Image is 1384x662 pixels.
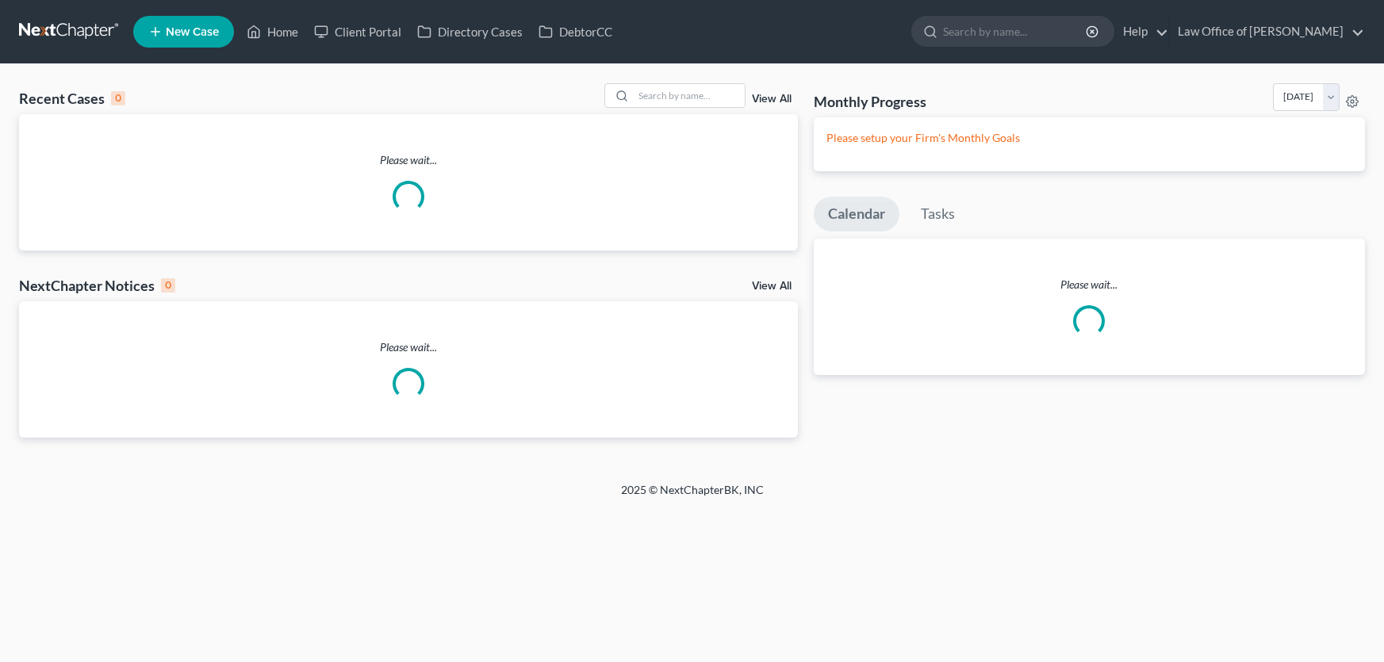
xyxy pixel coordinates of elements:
[111,91,125,105] div: 0
[752,94,792,105] a: View All
[943,17,1088,46] input: Search by name...
[409,17,531,46] a: Directory Cases
[814,277,1365,293] p: Please wait...
[814,197,899,232] a: Calendar
[19,276,175,295] div: NextChapter Notices
[531,17,620,46] a: DebtorCC
[19,89,125,108] div: Recent Cases
[239,17,306,46] a: Home
[306,17,409,46] a: Client Portal
[907,197,969,232] a: Tasks
[1170,17,1364,46] a: Law Office of [PERSON_NAME]
[166,26,219,38] span: New Case
[161,278,175,293] div: 0
[19,339,798,355] p: Please wait...
[814,92,926,111] h3: Monthly Progress
[240,482,1144,511] div: 2025 © NextChapterBK, INC
[19,152,798,168] p: Please wait...
[634,84,745,107] input: Search by name...
[826,130,1352,146] p: Please setup your Firm's Monthly Goals
[1115,17,1168,46] a: Help
[752,281,792,292] a: View All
